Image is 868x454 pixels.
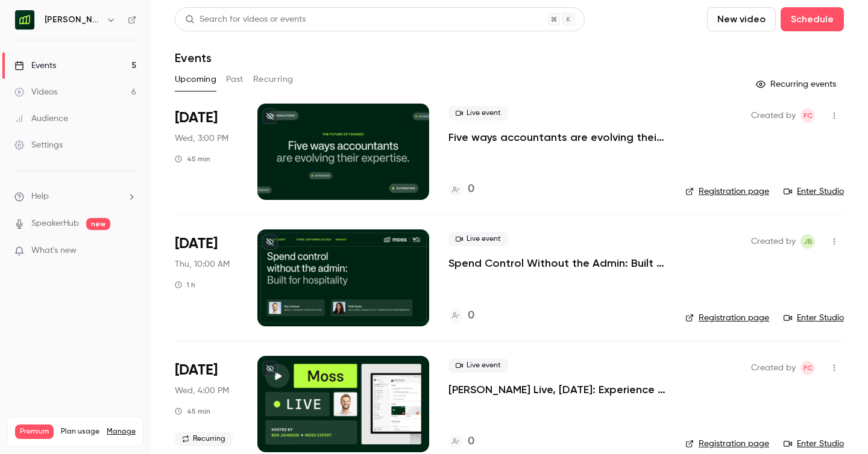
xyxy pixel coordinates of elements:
span: Wed, 4:00 PM [175,385,229,397]
button: Schedule [781,7,844,31]
span: Premium [15,424,54,439]
span: Recurring [175,432,233,446]
span: Live event [448,106,508,120]
button: New video [707,7,776,31]
div: Oct 1 Wed, 3:00 PM (Europe/London) [175,356,238,452]
a: 0 [448,181,474,197]
span: FC [804,361,813,375]
a: Spend Control Without the Admin: Built for Hospitality [448,256,666,270]
span: Created by [751,361,796,375]
img: Moss UK [15,10,34,30]
h4: 0 [468,181,474,197]
li: help-dropdown-opener [14,190,136,203]
div: Audience [14,113,68,125]
button: Recurring [253,70,294,89]
div: 1 h [175,280,195,290]
span: [DATE] [175,108,218,128]
span: What's new [31,244,77,257]
h4: 0 [468,308,474,324]
a: 0 [448,308,474,324]
a: Registration page [685,312,769,324]
div: 45 min [175,154,210,164]
button: Past [226,70,244,89]
a: Manage [107,427,136,437]
div: Settings [14,139,63,151]
span: Created by [751,108,796,123]
div: Sep 24 Wed, 2:00 PM (Europe/London) [175,104,238,200]
div: Search for videos or events [185,13,306,26]
span: Live event [448,358,508,373]
h4: 0 [468,434,474,450]
span: JB [804,234,813,249]
span: [DATE] [175,361,218,380]
h1: Events [175,51,212,65]
span: Plan usage [61,427,99,437]
div: 45 min [175,406,210,416]
button: Recurring events [750,75,844,94]
span: Created by [751,234,796,249]
a: [PERSON_NAME] Live, [DATE]: Experience spend management automation with [PERSON_NAME] [448,382,666,397]
span: Help [31,190,49,203]
span: Live event [448,232,508,246]
a: 0 [448,434,474,450]
div: Videos [14,86,57,98]
h6: [PERSON_NAME] UK [45,14,101,26]
a: Enter Studio [784,185,844,197]
a: SpeakerHub [31,217,79,230]
a: Five ways accountants are evolving their expertise, for the future of finance [448,130,666,145]
a: Registration page [685,438,769,450]
span: FC [804,108,813,123]
span: Thu, 10:00 AM [175,258,230,270]
div: Events [14,60,56,72]
span: [DATE] [175,234,218,253]
a: Enter Studio [784,312,844,324]
span: new [86,218,110,230]
span: Wed, 3:00 PM [175,132,228,145]
button: Upcoming [175,70,216,89]
div: Sep 25 Thu, 9:00 AM (Europe/London) [175,229,238,326]
span: Felicity Cator [800,361,815,375]
a: Registration page [685,185,769,197]
a: Enter Studio [784,438,844,450]
span: Jara Bockx [800,234,815,249]
span: Felicity Cator [800,108,815,123]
